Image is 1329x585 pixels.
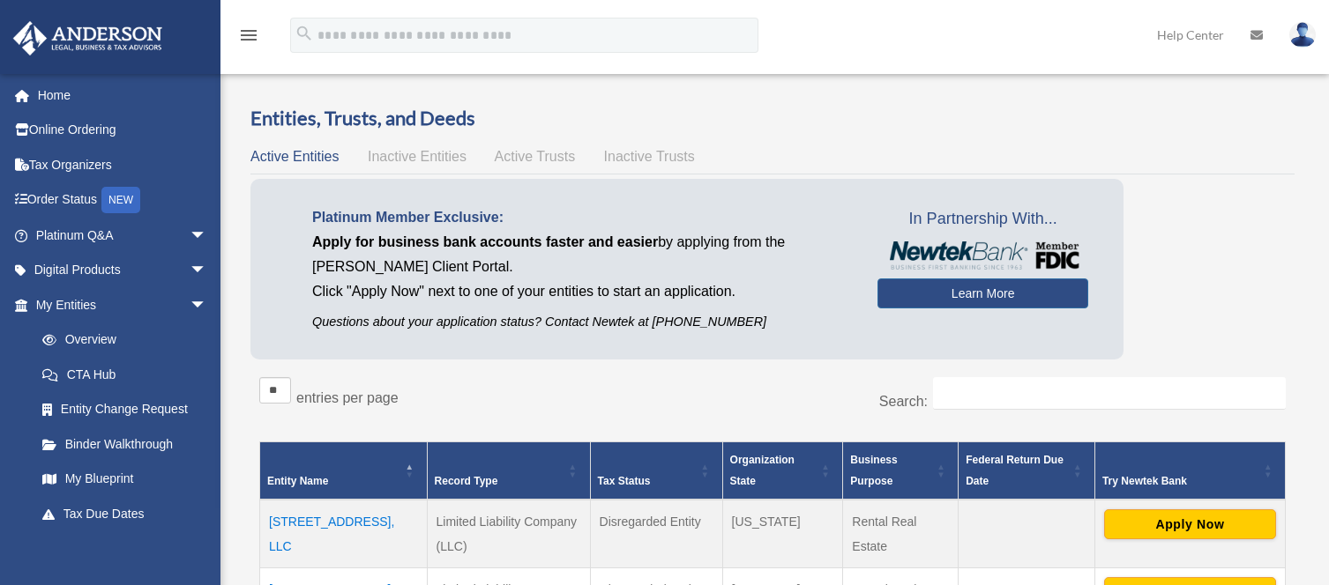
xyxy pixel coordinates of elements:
th: Tax Status: Activate to sort [590,442,722,500]
a: Tax Organizers [12,147,234,182]
a: Online Ordering [12,113,234,148]
p: by applying from the [PERSON_NAME] Client Portal. [312,230,851,279]
th: Federal Return Due Date: Activate to sort [959,442,1095,500]
span: Federal Return Due Date [966,454,1064,487]
span: Record Type [435,475,498,487]
a: Order StatusNEW [12,182,234,218]
a: Home [12,78,234,113]
td: Disregarded Entity [590,500,722,568]
i: search [295,24,314,43]
a: Learn More [877,278,1088,308]
p: Platinum Member Exclusive: [312,205,851,230]
a: Tax Due Dates [25,496,225,531]
div: Try Newtek Bank [1102,470,1258,492]
span: Apply for business bank accounts faster and easier [312,234,658,249]
img: NewtekBankLogoSM.png [886,241,1079,270]
span: Inactive Entities [368,149,467,164]
span: Entity Name [267,475,328,487]
a: My Blueprint [25,462,225,497]
span: Organization State [730,454,795,487]
img: Anderson Advisors Platinum Portal [8,21,168,56]
span: arrow_drop_down [190,218,225,254]
i: menu [238,25,259,46]
span: Tax Status [598,475,651,487]
a: Overview [25,322,216,358]
span: arrow_drop_down [190,253,225,289]
a: Binder Walkthrough [25,426,225,462]
th: Try Newtek Bank : Activate to sort [1094,442,1285,500]
button: Apply Now [1104,509,1276,539]
td: [STREET_ADDRESS], LLC [260,500,428,568]
a: Platinum Q&Aarrow_drop_down [12,218,234,253]
td: [US_STATE] [722,500,843,568]
a: My Entitiesarrow_drop_down [12,287,225,322]
div: NEW [101,187,140,213]
a: menu [238,31,259,46]
span: Active Trusts [495,149,576,164]
th: Entity Name: Activate to invert sorting [260,442,428,500]
span: Inactive Trusts [604,149,695,164]
span: Active Entities [250,149,339,164]
span: arrow_drop_down [190,287,225,323]
span: Business Purpose [850,454,897,487]
a: Entity Change Request [25,392,225,427]
a: Digital Productsarrow_drop_down [12,253,234,288]
label: entries per page [296,390,399,405]
h3: Entities, Trusts, and Deeds [250,105,1295,132]
th: Organization State: Activate to sort [722,442,843,500]
td: Rental Real Estate [843,500,959,568]
td: Limited Liability Company (LLC) [427,500,590,568]
p: Click "Apply Now" next to one of your entities to start an application. [312,279,851,304]
img: User Pic [1289,22,1316,48]
th: Business Purpose: Activate to sort [843,442,959,500]
p: Questions about your application status? Contact Newtek at [PHONE_NUMBER] [312,311,851,333]
span: In Partnership With... [877,205,1088,233]
a: CTA Hub [25,357,225,392]
label: Search: [879,394,928,409]
th: Record Type: Activate to sort [427,442,590,500]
